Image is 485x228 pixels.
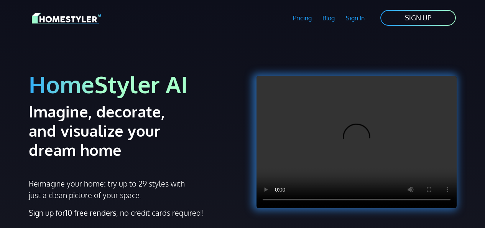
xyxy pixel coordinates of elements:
[317,9,340,27] a: Blog
[29,178,186,201] p: Reimagine your home: try up to 29 styles with just a clean picture of your space.
[32,12,101,25] img: HomeStyler AI logo
[340,9,370,27] a: Sign In
[380,9,457,26] a: SIGN UP
[287,9,317,27] a: Pricing
[29,207,238,218] p: Sign up for , no credit cards required!
[29,70,238,99] h1: HomeStyler AI
[29,102,196,159] h2: Imagine, decorate, and visualize your dream home
[65,208,116,218] strong: 10 free renders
